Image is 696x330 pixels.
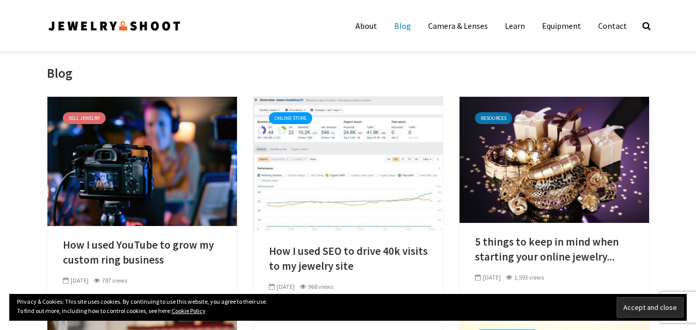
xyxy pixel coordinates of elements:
[475,112,512,124] a: Resources
[94,276,127,285] div: 787 views
[590,15,635,36] a: Contact
[420,15,496,36] a: Camera & Lenses
[63,238,222,267] a: How I used YouTube to grow my custom ring business
[386,15,419,36] a: Blog
[348,15,385,36] a: About
[172,307,206,315] a: Cookie Policy
[63,276,89,284] span: [DATE]
[497,15,533,36] a: Learn
[460,153,649,164] a: 5 things to keep in mind when starting your online jewelry business
[475,273,501,281] span: [DATE]
[534,15,589,36] a: Equipment
[506,273,544,282] div: 1,593 views
[617,297,684,318] input: Accept and close
[300,282,333,291] div: 968 views
[269,244,428,273] a: How I used SEO to drive 40k visits to my jewelry site
[47,18,182,34] img: Jewelry Photographer Bay Area - San Francisco | Nationwide via Mail
[253,158,443,168] a: How I used SEO to drive 40k visits to my jewelry site
[63,112,106,124] a: Sell Jewelry
[269,112,312,124] a: Online Store
[47,65,73,82] h1: Blog
[47,155,237,165] a: How I used YouTube to grow my custom ring business
[475,235,634,264] a: 5 things to keep in mind when starting your online jewelry...
[9,294,687,321] div: Privacy & Cookies: This site uses cookies. By continuing to use this website, you agree to their ...
[269,283,295,290] span: [DATE]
